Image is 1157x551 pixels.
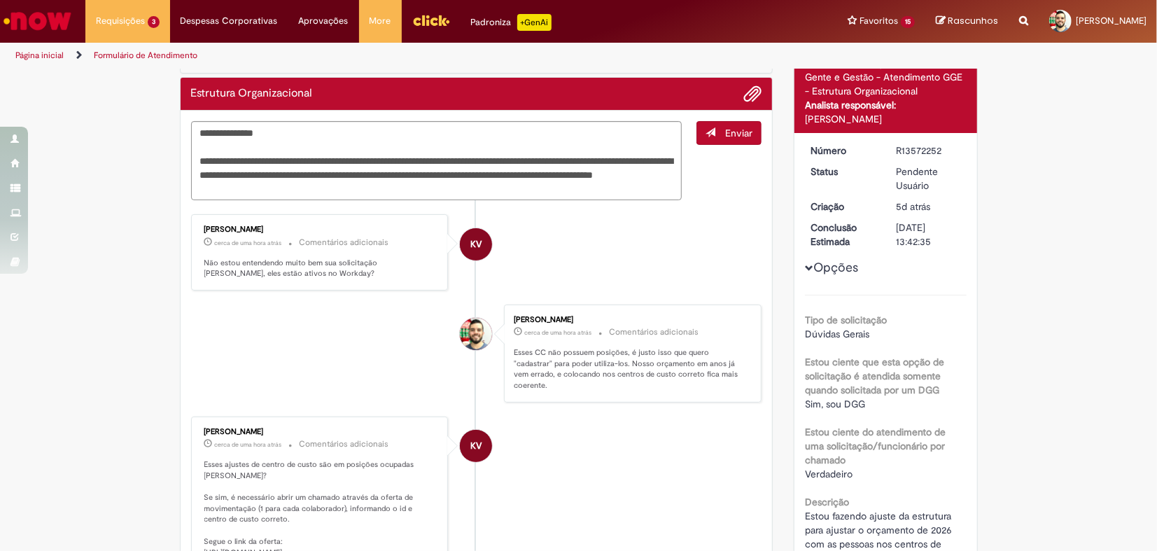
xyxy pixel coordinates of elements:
span: Dúvidas Gerais [805,328,869,340]
small: Comentários adicionais [609,326,699,338]
dt: Criação [800,200,886,214]
dt: Conclusão Estimada [800,221,886,249]
time: 26/09/2025 17:44:11 [897,200,931,213]
span: 5d atrás [897,200,931,213]
div: [PERSON_NAME] [204,225,437,234]
span: Sim, sou DGG [805,398,865,410]
span: Verdadeiro [805,468,853,480]
div: Gente e Gestão - Atendimento GGE - Estrutura Organizacional [805,70,967,98]
b: Estou ciente que esta opção de solicitação é atendida somente quando solicitada por um DGG [805,356,944,396]
div: [PERSON_NAME] [805,112,967,126]
span: cerca de uma hora atrás [215,239,282,247]
div: 26/09/2025 18:44:11 [897,200,962,214]
span: 15 [901,16,915,28]
textarea: Digite sua mensagem aqui... [191,121,682,201]
h2: Estrutura Organizacional Histórico de tíquete [191,88,313,100]
span: cerca de uma hora atrás [215,440,282,449]
a: Formulário de Atendimento [94,50,197,61]
div: Karine Vieira [460,430,492,462]
span: KV [470,228,482,261]
time: 01/10/2025 13:25:55 [215,440,282,449]
time: 01/10/2025 13:44:45 [524,328,591,337]
b: Estou ciente do atendimento de uma solicitação/funcionário por chamado [805,426,946,466]
div: [PERSON_NAME] [514,316,747,324]
div: Karine Vieira [460,228,492,260]
div: [PERSON_NAME] [204,428,437,436]
p: Esses CC não possuem posições, é justo isso que quero "cadastrar" para poder utiliza-los. Nosso o... [514,347,747,391]
span: More [370,14,391,28]
time: 01/10/2025 13:48:33 [215,239,282,247]
dt: Status [800,165,886,179]
img: ServiceNow [1,7,73,35]
p: Não estou entendendo muito bem sua solicitação [PERSON_NAME], eles estão ativos no Workday? [204,258,437,279]
img: click_logo_yellow_360x200.png [412,10,450,31]
div: [DATE] 13:42:35 [897,221,962,249]
span: Despesas Corporativas [181,14,278,28]
button: Adicionar anexos [743,85,762,103]
small: Comentários adicionais [300,438,389,450]
div: Pendente Usuário [897,165,962,193]
a: Página inicial [15,50,64,61]
b: Descrição [805,496,849,508]
span: [PERSON_NAME] [1076,15,1147,27]
span: Favoritos [860,14,898,28]
small: Comentários adicionais [300,237,389,249]
span: Enviar [725,127,752,139]
div: R13572252 [897,144,962,158]
a: Rascunhos [936,15,998,28]
span: Rascunhos [948,14,998,27]
span: Requisições [96,14,145,28]
ul: Trilhas de página [10,43,761,69]
div: Emanuel Francisco Nogueira De Queiroz [460,318,492,350]
b: Tipo de solicitação [805,314,887,326]
div: Analista responsável: [805,98,967,112]
dt: Número [800,144,886,158]
p: +GenAi [517,14,552,31]
span: 3 [148,16,160,28]
span: Aprovações [299,14,349,28]
span: cerca de uma hora atrás [524,328,591,337]
button: Enviar [696,121,762,145]
div: Padroniza [471,14,552,31]
span: KV [470,429,482,463]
